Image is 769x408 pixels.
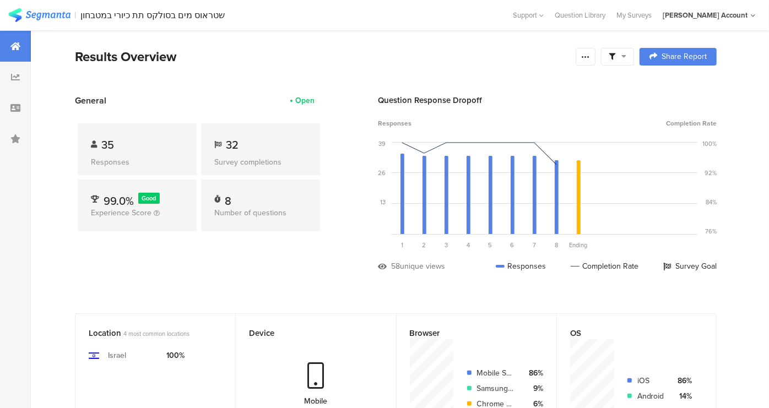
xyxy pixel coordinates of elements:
span: 4 most common locations [123,329,189,338]
div: 9% [524,383,543,394]
div: Results Overview [75,47,570,67]
div: 76% [705,227,717,236]
div: 86% [524,367,543,379]
div: שטראוס מים בסולקס תת כיורי במטבחון [81,10,225,20]
span: 7 [533,241,536,249]
div: Location [89,327,204,339]
div: 100% [166,350,185,361]
div: [PERSON_NAME] Account [663,10,748,20]
span: 5 [489,241,492,249]
div: Responses [496,260,546,272]
div: Ending [567,241,589,249]
a: My Surveys [611,10,657,20]
div: Responses [91,156,183,168]
div: Browser [410,327,525,339]
span: 99.0% [104,193,134,209]
div: Mobile Safari [477,367,515,379]
span: 1 [401,241,403,249]
div: unique views [400,260,445,272]
div: 14% [673,390,692,402]
div: 92% [705,168,717,177]
div: 58 [391,260,400,272]
div: 86% [673,375,692,387]
div: 39 [378,139,386,148]
span: General [75,94,106,107]
div: 13 [380,198,386,206]
span: 3 [445,241,448,249]
div: Survey completions [214,156,307,168]
div: | [75,9,77,21]
span: Share Report [662,53,707,61]
div: Mobile [304,395,327,407]
div: Israel [108,350,126,361]
div: Samsung Internet [477,383,515,394]
div: Survey Goal [663,260,717,272]
div: Completion Rate [571,260,638,272]
span: 8 [555,241,558,249]
span: Good [142,194,156,203]
div: Question Response Dropoff [378,94,717,106]
a: Question Library [549,10,611,20]
div: Support [513,7,544,24]
div: iOS [637,375,664,387]
img: segmanta logo [8,8,71,22]
span: Number of questions [214,207,286,219]
div: Device [249,327,364,339]
div: 8 [225,193,231,204]
div: 100% [702,139,717,148]
div: Open [295,95,315,106]
div: OS [570,327,685,339]
span: 2 [423,241,426,249]
div: Android [637,390,664,402]
span: 4 [467,241,470,249]
span: 35 [101,137,114,153]
span: 6 [511,241,515,249]
span: Responses [378,118,411,128]
span: 32 [226,137,239,153]
div: 84% [706,198,717,206]
span: Completion Rate [666,118,717,128]
span: Experience Score [91,207,151,219]
div: 26 [378,168,386,177]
